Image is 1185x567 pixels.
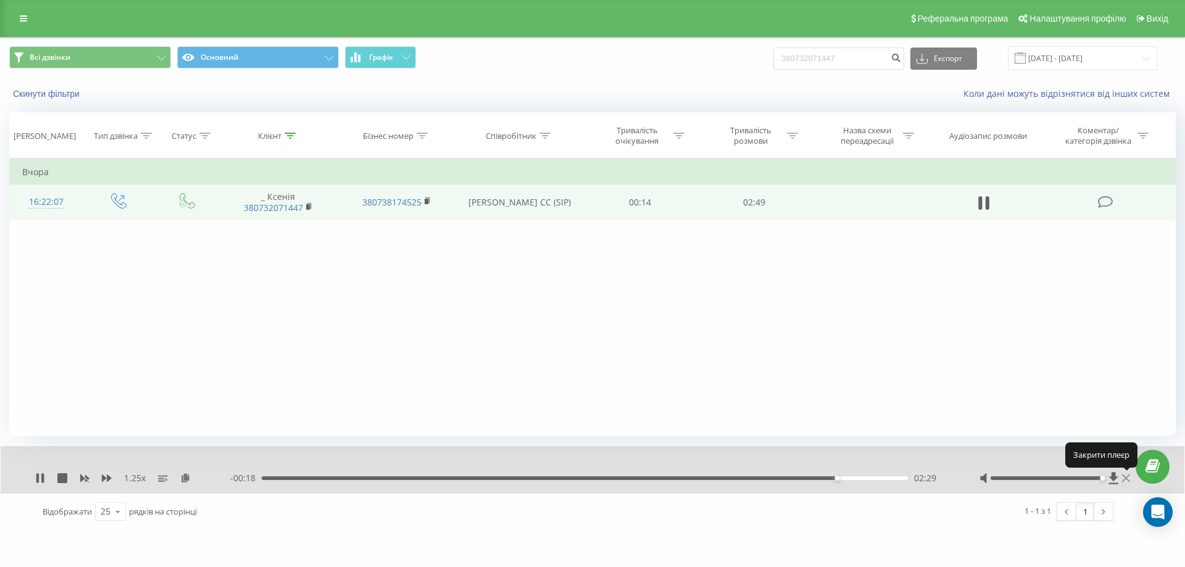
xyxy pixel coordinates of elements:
[1062,125,1134,146] div: Коментар/категорія дзвінка
[455,184,583,220] td: [PERSON_NAME] CC (SIP)
[918,14,1008,23] span: Реферальна програма
[1029,14,1126,23] span: Налаштування профілю
[30,52,70,62] span: Всі дзвінки
[258,131,281,141] div: Клієнт
[124,472,146,484] span: 1.25 x
[345,46,416,68] button: Графік
[363,131,414,141] div: Бізнес номер
[172,131,196,141] div: Статус
[1143,497,1173,527] div: Open Intercom Messenger
[914,472,936,484] span: 02:29
[219,184,338,220] td: _ Ксенія
[1065,442,1137,467] div: Закрити плеєр
[43,506,92,517] span: Відображати
[230,472,262,484] span: - 00:18
[362,196,422,208] a: 380738174525
[101,505,110,518] div: 25
[244,202,303,213] a: 380732071447
[1025,505,1051,517] div: 1 - 1 з 1
[129,506,197,517] span: рядків на сторінці
[369,53,393,62] span: Графік
[949,131,1027,141] div: Аудіозапис розмови
[94,131,138,141] div: Тип дзвінка
[963,88,1176,99] a: Коли дані можуть відрізнятися вiд інших систем
[697,184,810,220] td: 02:49
[10,160,1176,184] td: Вчора
[9,46,171,68] button: Всі дзвінки
[1100,476,1105,481] div: Accessibility label
[22,190,70,214] div: 16:22:07
[583,184,697,220] td: 00:14
[177,46,339,68] button: Основний
[486,131,536,141] div: Співробітник
[718,125,784,146] div: Тривалість розмови
[910,48,977,70] button: Експорт
[1147,14,1168,23] span: Вихід
[773,48,904,70] input: Пошук за номером
[9,88,86,99] button: Скинути фільтри
[1076,503,1094,520] a: 1
[604,125,670,146] div: Тривалість очікування
[834,125,900,146] div: Назва схеми переадресації
[834,476,839,481] div: Accessibility label
[14,131,76,141] div: [PERSON_NAME]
